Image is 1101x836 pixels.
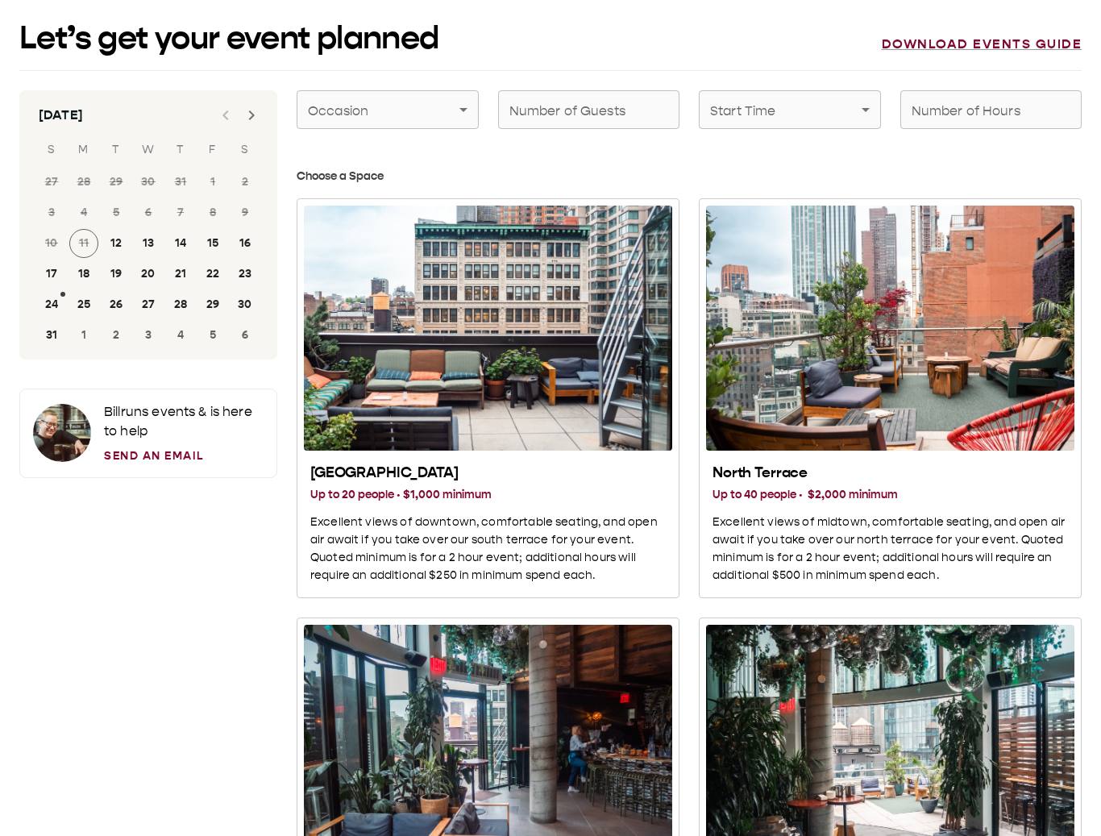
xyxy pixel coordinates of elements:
[134,321,163,350] button: 3
[310,464,666,483] h2: [GEOGRAPHIC_DATA]
[198,321,227,350] button: 5
[37,260,66,289] button: 17
[699,198,1082,598] button: North Terrace
[104,402,264,441] p: Bill runs events & is here to help
[235,99,268,131] button: Next month
[69,134,98,166] span: Monday
[37,290,66,319] button: 24
[19,19,439,57] h1: Let’s get your event planned
[102,321,131,350] button: 2
[102,260,131,289] button: 19
[134,229,163,258] button: 13
[231,290,260,319] button: 30
[713,486,1068,504] h3: Up to 40 people · $2,000 minimum
[102,290,131,319] button: 26
[231,260,260,289] button: 23
[37,321,66,350] button: 31
[310,486,666,504] h3: Up to 20 people · $1,000 minimum
[713,514,1068,584] p: Excellent views of midtown, comfortable seating, and open air await if you take over our north te...
[713,464,1068,483] h2: North Terrace
[231,134,260,166] span: Saturday
[231,321,260,350] button: 6
[166,321,195,350] button: 4
[39,106,83,125] div: [DATE]
[231,229,260,258] button: 16
[134,134,163,166] span: Wednesday
[134,290,163,319] button: 27
[166,260,195,289] button: 21
[198,290,227,319] button: 29
[102,229,131,258] button: 12
[102,134,131,166] span: Tuesday
[166,290,195,319] button: 28
[104,447,264,464] a: Send an Email
[69,290,98,319] button: 25
[882,36,1082,52] a: Download events guide
[134,260,163,289] button: 20
[69,260,98,289] button: 18
[310,514,666,584] p: Excellent views of downtown, comfortable seating, and open air await if you take over our south t...
[37,134,66,166] span: Sunday
[166,134,195,166] span: Thursday
[166,229,195,258] button: 14
[198,229,227,258] button: 15
[297,198,679,598] button: South Terrace
[297,168,1082,185] h3: Choose a Space
[69,321,98,350] button: 1
[198,260,227,289] button: 22
[198,134,227,166] span: Friday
